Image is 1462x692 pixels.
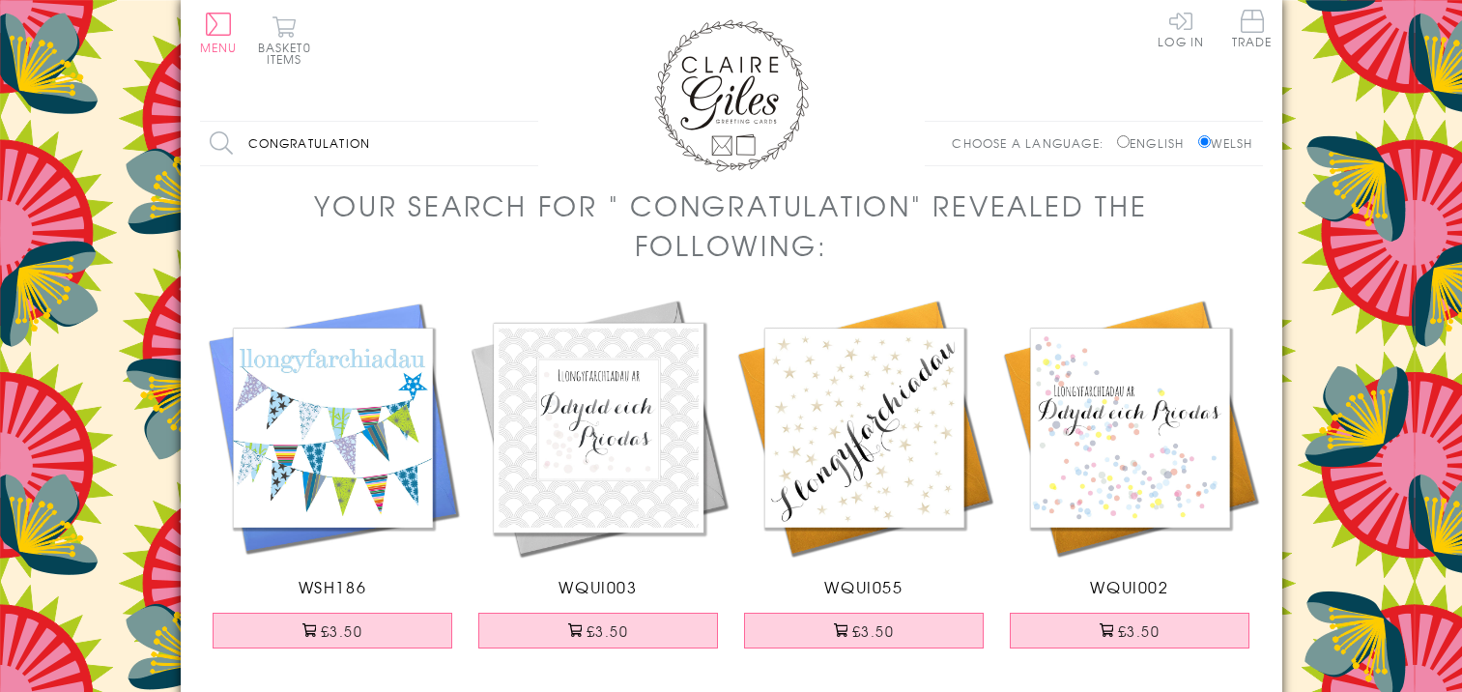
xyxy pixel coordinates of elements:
[559,575,637,598] span: WQUI003
[1158,10,1204,47] a: Log In
[1198,134,1253,152] label: Welsh
[258,15,311,65] button: Basket0 items
[744,613,984,649] button: £3.50
[997,295,1263,598] a: Welsh Wedding Card, Dots, Congratulations WQUI002
[731,295,997,598] a: Welsh Congratulations Card, Gold Stars WQUI055
[200,295,466,561] img: Welsh Congratulations Card, Blue Bunting, Congratulations
[219,186,1244,266] h1: Your search for " congratulation" revealed the following:
[478,613,718,649] button: £3.50
[200,295,466,598] a: Welsh Congratulations Card, Blue Bunting, Congratulations WSH186
[1117,134,1193,152] label: English
[1117,135,1130,148] input: English
[200,122,538,165] input: Search all products
[1010,613,1249,649] button: £3.50
[1232,10,1273,47] span: Trade
[200,13,238,53] button: Menu
[1198,135,1211,148] input: Welsh
[1090,575,1168,598] span: WQUI002
[1232,10,1273,51] a: Trade
[519,122,538,165] input: Search
[466,295,731,561] img: Welsh Wedding Card, Swirl, Congratulations
[654,19,809,172] img: Claire Giles Greetings Cards
[824,575,903,598] span: WQUI055
[731,295,997,561] img: Welsh Congratulations Card, Gold Stars
[213,613,452,649] button: £3.50
[466,295,731,598] a: Welsh Wedding Card, Swirl, Congratulations WQUI003
[997,295,1263,561] img: Welsh Wedding Card, Dots, Congratulations
[267,39,311,68] span: 0 items
[200,39,238,56] span: Menu
[952,134,1113,152] p: Choose a language:
[299,575,367,598] span: WSH186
